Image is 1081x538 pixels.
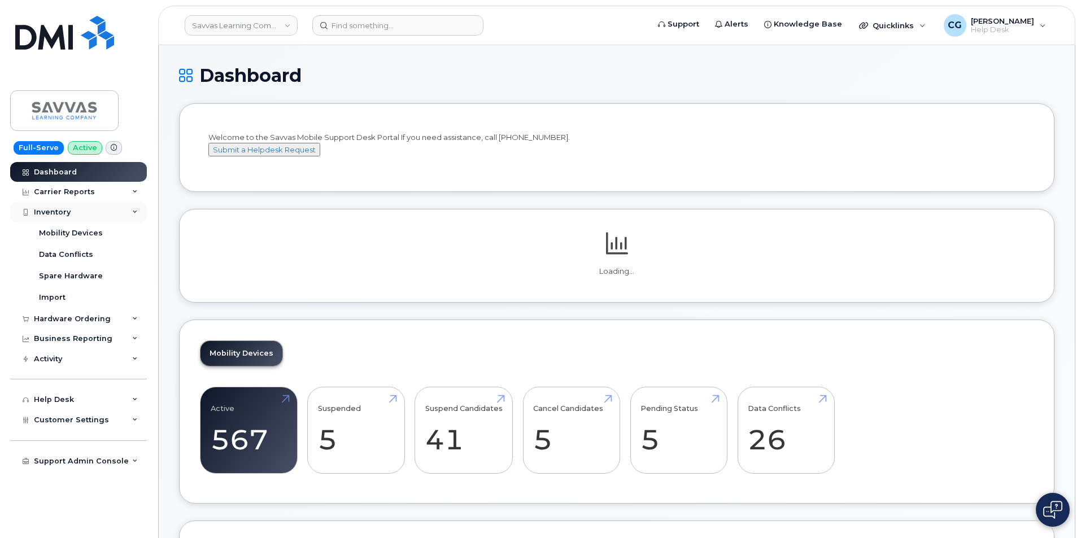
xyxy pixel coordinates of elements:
h1: Dashboard [179,65,1054,85]
a: Data Conflicts 26 [748,393,824,467]
button: Submit a Helpdesk Request [208,143,320,157]
img: Open chat [1043,501,1062,519]
a: Submit a Helpdesk Request [208,145,320,154]
p: Loading... [200,266,1034,277]
a: Pending Status 5 [640,393,717,467]
a: Suspend Candidates 41 [425,393,503,467]
a: Mobility Devices [200,341,282,366]
a: Active 567 [211,393,287,467]
a: Suspended 5 [318,393,394,467]
a: Cancel Candidates 5 [533,393,609,467]
div: Welcome to the Savvas Mobile Support Desk Portal If you need assistance, call [PHONE_NUMBER]. [208,132,1025,167]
